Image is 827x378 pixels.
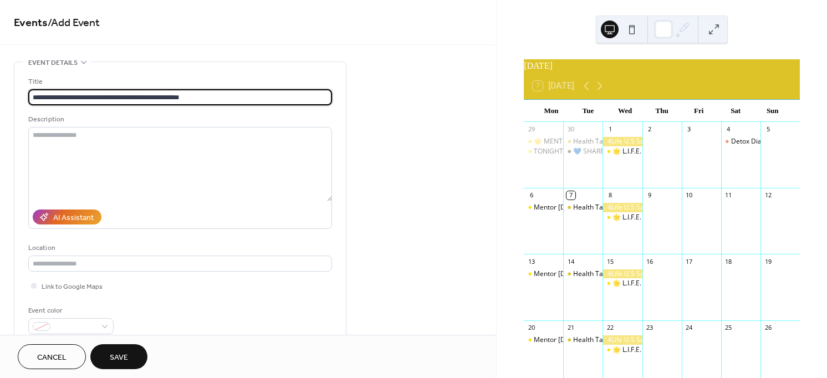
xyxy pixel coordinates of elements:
div: 16 [646,257,654,265]
div: 🌟 MENTOR MONDAY : "Transfer Factor- The Science Behind Immune Intelligence" [524,137,563,146]
div: [DATE] [524,59,800,73]
div: 🌟 MENTOR [DATE] : "Transfer Factor- The Science Behind Immune Intelligence" [534,137,782,146]
div: 2 [646,125,654,134]
div: 🌟 L.I.F.E. LEGACY Exchange 🌟 ⬆️Learn • Inspire • Focus • Engage [612,213,818,222]
div: 🌟 L.I.F.E. LEGACY Exchange 🌟 ⬆️Learn • Inspire • Focus • Engage [603,213,642,222]
div: Description [28,114,330,125]
div: Mentor [DATE] Global - Zoom and Live on our Private Facebook Group [534,203,749,212]
div: 7 [566,191,575,200]
div: Health Talk Tuesday with Dr. Ojina [563,335,603,345]
div: 🌟 L.I.F.E. LEGACY Exchange 🌟 ⬆️Learn • Inspire • Focus • Engage [603,279,642,288]
div: 4Life U.S Sales Team Facebook Live [603,137,642,146]
div: 5 [764,125,772,134]
div: Tue [570,100,607,122]
div: Wed [606,100,644,122]
div: 9 [646,191,654,200]
div: Title [28,76,330,88]
div: 🌟 L.I.F.E. LEGACY Exchange 🌟 ⬆️Learn • Inspire • Focus • Engage [612,147,818,156]
div: 15 [606,257,614,265]
span: Save [110,352,128,364]
div: 22 [606,324,614,332]
div: Health Talk Tuesday with Dr. Ojina [563,269,603,279]
button: Save [90,344,147,369]
div: 3 [685,125,693,134]
div: 12 [764,191,772,200]
div: Thu [644,100,681,122]
div: 10 [685,191,693,200]
div: TONIGHT'S TOPIC: Celebrating OCTOBERS DETOX !! [524,147,563,156]
div: 24 [685,324,693,332]
div: Detox Diaries [721,137,760,146]
div: 30 [566,125,575,134]
div: Mentor [DATE] Global - Zoom and Live on our Private Facebook Group [534,335,749,345]
div: Health Talk [DATE] with Dr. Ojina [573,335,675,345]
div: Mon [533,100,570,122]
div: 23 [646,324,654,332]
div: 18 [724,257,733,265]
div: Health Talk Tuesday with Dr. Ojina [563,137,603,146]
div: Health Talk [DATE] with Dr. Ojina [573,137,675,146]
div: 29 [527,125,535,134]
div: Mentor Monday Global - Zoom and Live on our Private Facebook Group [524,269,563,279]
div: Detox Diaries [731,137,773,146]
div: Health Talk [DATE] with Dr. Ojina [573,269,675,279]
div: 🌟 L.I.F.E. LEGACY Exchange 🌟 ⬆️Learn • Inspire • Focus • Engage [603,147,642,156]
div: TONIGHT'S TOPIC: Celebrating OCTOBERS DETOX !! [534,147,693,156]
div: Location [28,242,330,254]
div: 💙 SHARE GOOD Health Talk - Sarcopenia: How to Avoid Muscle Loss as We Age with Guest Speaker Bern... [563,147,603,156]
div: 26 [764,324,772,332]
div: 19 [764,257,772,265]
div: Event color [28,305,111,316]
div: 4Life U.S Sales Team Facebook Live [603,269,642,279]
div: AI Assistant [53,212,94,224]
div: 🌟 L.I.F.E. LEGACY Exchange 🌟 ⬆️Learn • Inspire • Focus • Engage [612,345,818,355]
div: 11 [724,191,733,200]
a: Events [14,12,48,34]
div: 25 [724,324,733,332]
div: 14 [566,257,575,265]
div: Sun [754,100,791,122]
div: 1 [606,125,614,134]
span: Cancel [37,352,67,364]
div: 20 [527,324,535,332]
div: 4Life U.S Sales Team Facebook Live [603,203,642,212]
div: 13 [527,257,535,265]
button: Cancel [18,344,86,369]
div: 🌟 L.I.F.E. LEGACY Exchange 🌟 ⬆️Learn • Inspire • Focus • Engage [612,279,818,288]
span: Link to Google Maps [42,281,103,293]
div: 🌟 L.I.F.E. LEGACY Exchange 🌟 ⬆️Learn • Inspire • Focus • Engage [603,345,642,355]
button: AI Assistant [33,210,101,224]
div: 4 [724,125,733,134]
div: Mentor Monday Global - Zoom and Live on our Private Facebook Group [524,203,563,212]
span: / Add Event [48,12,100,34]
div: 4Life U.S Sales Team Facebook Live [603,335,642,345]
div: 21 [566,324,575,332]
div: Mentor [DATE] Global - Zoom and Live on our Private Facebook Group [534,269,749,279]
div: Mentor Monday Global - Zoom and Live on our Private Facebook Group [524,335,563,345]
div: 17 [685,257,693,265]
div: 8 [606,191,614,200]
div: Fri [680,100,717,122]
div: 6 [527,191,535,200]
div: Health Talk Tuesday with Dr. Ojina [563,203,603,212]
span: Event details [28,57,78,69]
div: Health Talk [DATE] with Dr. Ojina [573,203,675,212]
div: Sat [717,100,754,122]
